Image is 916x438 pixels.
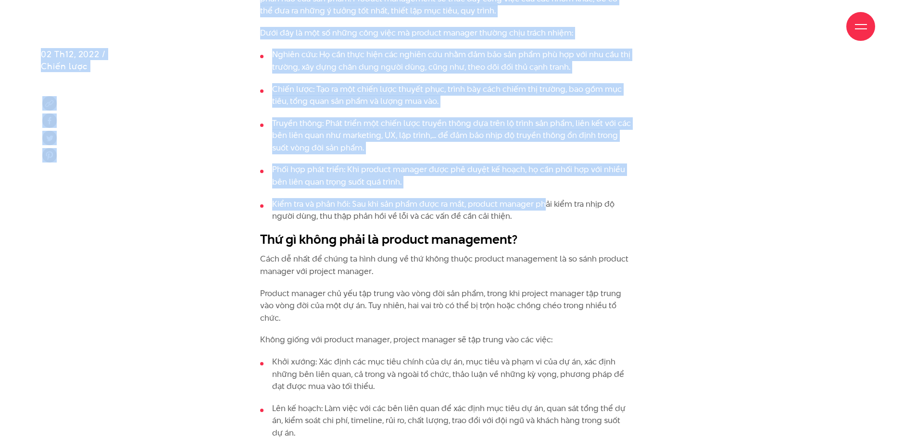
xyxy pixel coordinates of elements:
[260,288,632,325] p: Product manager chủ yếu tập trung vào vòng đời sản phẩm, trong khi project manager tập trung vào ...
[260,334,632,346] p: Không giống với product manager, project manager sẽ tập trung vào các việc:
[260,49,632,73] li: Nghiên cứu: Họ cần thực hiện các nghiên cứu nhằm đảm bảo sản phẩm phù hợp với nhu cầu thị trường,...
[260,356,632,393] li: Khởi xướng: Xác định các mục tiêu chính của dự án, mục tiêu và phạm vi của dự án, xác định những ...
[260,83,632,108] li: Chiến lược: Tạo ra một chiến lược thuyết phục, trình bày cách chiếm thị trường, bao gồm mục tiêu,...
[260,117,632,154] li: Truyền thông: Phát triển một chiến lược truyền thông dựa trên lộ trình sản phẩm, liên kết với các...
[41,48,106,72] span: 02 Th12, 2022 / Chiến lược
[260,163,632,188] li: Phối hợp phát triển: Khi product manager được phê duyệt kế hoạch, họ cần phối hợp với nhiều bên l...
[260,253,632,277] p: Cách dễ nhất để chúng ta hình dung về thứ không thuộc product management là so sánh product manag...
[260,198,632,223] li: Kiểm tra và phản hồi: Sau khi sản phẩm được ra mắt, product manager phải kiểm tra nhịp độ người d...
[260,230,632,249] h2: Thứ gì không phải là product management?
